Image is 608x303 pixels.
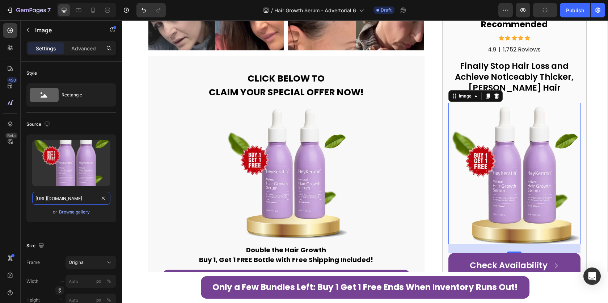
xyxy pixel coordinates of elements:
strong: Double the Hair Growth [124,225,204,234]
span: Hair Growth Serum - Advertorial 6 [274,7,356,14]
span: Finally Stop Hair Loss and Achieve Noticeably Thicker, [PERSON_NAME] Hair [333,40,452,73]
strong: Click below to [126,52,203,65]
button: Publish [560,3,590,17]
span: Original [69,259,85,266]
div: Browse gallery [59,209,90,215]
p: Advanced [71,45,96,52]
div: % [107,278,111,285]
label: Frame [26,259,40,266]
div: px [96,278,101,285]
a: CHECK AVAILABILITYTry Risk-Free: 90-Day Money Back Guarantee! [41,249,288,287]
img: gempages_469087886981989598-2d9c9e51-8954-485b-bc7a-85bf2fcdd460.webp [102,85,226,218]
button: Original [66,256,116,269]
p: 1,752 Reviews [381,26,419,33]
input: px% [66,275,116,288]
div: Size [26,241,46,251]
button: 7 [3,3,54,17]
p: Only a Few Bundles Left: Buy 1 Get 1 Free Ends When Inventory Runs Out! [90,262,396,273]
div: Rectangle [62,87,106,103]
div: Publish [566,7,584,14]
iframe: Design area [122,20,608,303]
p: Check Availability [348,240,426,251]
a: Only a Few Bundles Left: Buy 1 Get 1 Free Ends When Inventory Runs Out! [79,256,408,278]
div: Undo/Redo [136,3,166,17]
p: | [377,26,379,33]
p: Settings [36,45,56,52]
div: Image [335,72,351,79]
div: Open Intercom Messenger [583,267,601,285]
input: https://example.com/image.jpg [32,192,110,205]
strong: Buy 1, Get 1 FREE Bottle with Free Shipping Included! [77,235,251,244]
img: preview-image [32,140,110,186]
span: / [271,7,273,14]
button: px [105,277,113,286]
strong: claim your special offer now! [87,66,242,78]
span: Draft [381,7,392,13]
button: % [94,277,103,286]
div: 450 [7,77,17,83]
img: gempages_469087886981989598-2d9c9e51-8954-485b-bc7a-85bf2fcdd460.webp [326,82,458,224]
div: Beta [5,133,17,138]
div: Source [26,120,51,129]
p: Image [35,26,97,34]
div: Style [26,70,37,76]
button: Browse gallery [59,208,90,216]
p: 7 [47,6,51,14]
label: Width [26,278,38,285]
a: Check Availability [326,233,458,258]
p: 4.9 [366,26,374,33]
span: or [53,208,57,216]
